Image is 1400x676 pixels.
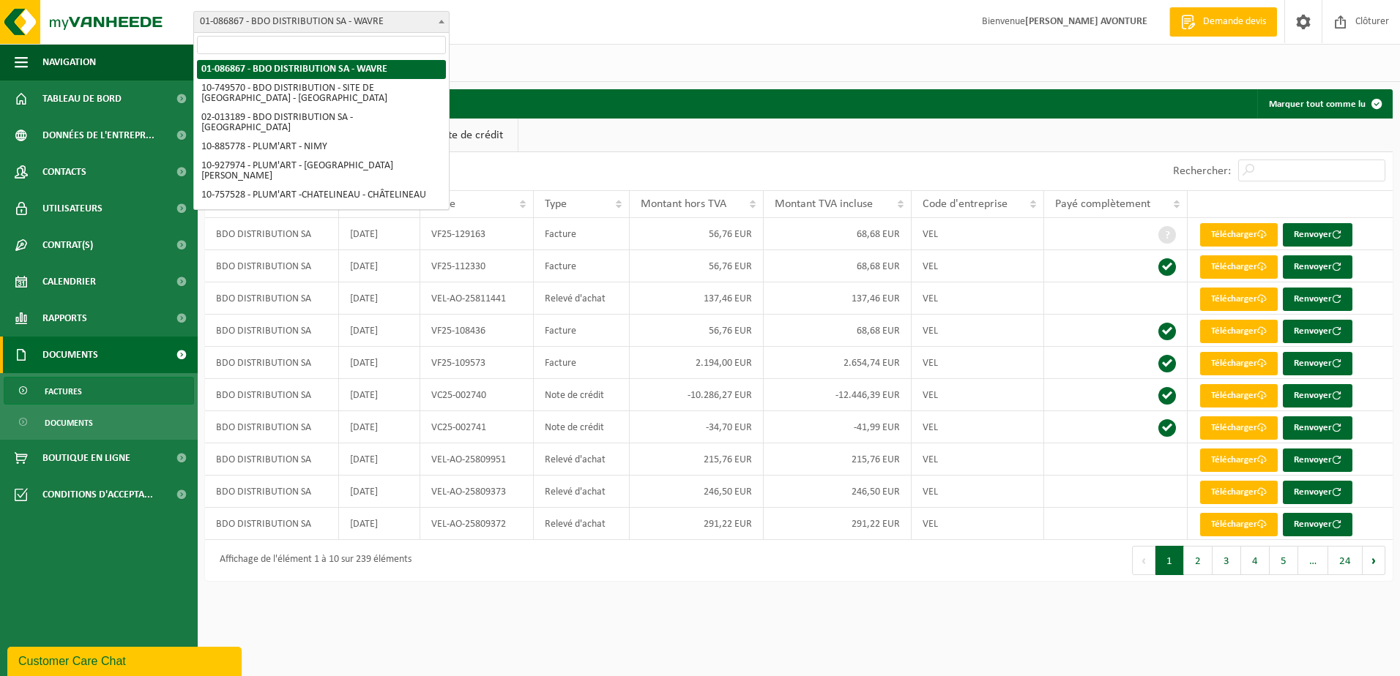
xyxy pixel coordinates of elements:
[1283,448,1352,472] button: Renvoyer
[7,644,245,676] iframe: chat widget
[912,218,1044,250] td: VEL
[42,263,96,300] span: Calendrier
[1270,546,1298,575] button: 5
[420,119,518,152] a: Note de crédit
[42,476,153,513] span: Conditions d'accepta...
[205,379,339,411] td: BDO DISTRIBUTION SA
[534,218,630,250] td: Facture
[534,443,630,476] td: Relevé d'achat
[420,218,534,250] td: VF25-129163
[534,379,630,411] td: Note de crédit
[420,443,534,476] td: VEL-AO-25809951
[764,347,912,379] td: 2.654,74 EUR
[420,347,534,379] td: VF25-109573
[205,218,339,250] td: BDO DISTRIBUTION SA
[1283,223,1352,247] button: Renvoyer
[420,508,534,540] td: VEL-AO-25809372
[1298,546,1328,575] span: …
[197,186,446,205] li: 10-757528 - PLUM'ART -CHATELINEAU - CHÂTELINEAU
[912,282,1044,315] td: VEL
[764,443,912,476] td: 215,76 EUR
[1363,546,1385,575] button: Next
[42,300,87,337] span: Rapports
[764,508,912,540] td: 291,22 EUR
[42,227,93,263] span: Contrat(s)
[1257,89,1391,119] button: Marquer tout comme lu
[630,508,764,540] td: 291,22 EUR
[630,250,764,282] td: 56,76 EUR
[339,218,420,250] td: [DATE]
[534,315,630,347] td: Facture
[339,476,420,508] td: [DATE]
[764,218,912,250] td: 68,68 EUR
[212,547,412,574] div: Affichage de l'élément 1 à 10 sur 239 éléments
[197,60,446,79] li: 01-086867 - BDO DISTRIBUTION SA - WAVRE
[630,476,764,508] td: 246,50 EUR
[545,198,567,210] span: Type
[45,409,93,437] span: Documents
[339,508,420,540] td: [DATE]
[197,138,446,157] li: 10-885778 - PLUM'ART - NIMY
[193,11,450,33] span: 01-086867 - BDO DISTRIBUTION SA - WAVRE
[420,250,534,282] td: VF25-112330
[42,440,130,476] span: Boutique en ligne
[912,250,1044,282] td: VEL
[205,411,339,443] td: BDO DISTRIBUTION SA
[42,190,103,227] span: Utilisateurs
[1025,16,1147,27] strong: [PERSON_NAME] AVONTURE
[912,443,1044,476] td: VEL
[912,315,1044,347] td: VEL
[4,408,194,436] a: Documents
[1200,288,1278,311] a: Télécharger
[534,411,630,443] td: Note de crédit
[912,379,1044,411] td: VEL
[1155,546,1184,575] button: 1
[764,379,912,411] td: -12.446,39 EUR
[1283,481,1352,504] button: Renvoyer
[912,347,1044,379] td: VEL
[1328,546,1363,575] button: 24
[1283,255,1352,279] button: Renvoyer
[42,117,154,154] span: Données de l'entrepr...
[197,205,446,224] li: 10-863916 - PLUM’ART STERPENICH - ARLON
[42,44,96,80] span: Navigation
[1132,546,1155,575] button: Previous
[205,347,339,379] td: BDO DISTRIBUTION SA
[775,198,873,210] span: Montant TVA incluse
[339,250,420,282] td: [DATE]
[641,198,726,210] span: Montant hors TVA
[630,379,764,411] td: -10.286,27 EUR
[339,379,420,411] td: [DATE]
[1283,416,1352,440] button: Renvoyer
[205,250,339,282] td: BDO DISTRIBUTION SA
[1200,384,1278,408] a: Télécharger
[339,411,420,443] td: [DATE]
[1199,15,1270,29] span: Demande devis
[1173,165,1231,177] label: Rechercher:
[339,347,420,379] td: [DATE]
[1283,384,1352,408] button: Renvoyer
[764,476,912,508] td: 246,50 EUR
[420,315,534,347] td: VF25-108436
[534,508,630,540] td: Relevé d'achat
[4,377,194,405] a: Factures
[534,282,630,315] td: Relevé d'achat
[205,282,339,315] td: BDO DISTRIBUTION SA
[1283,352,1352,375] button: Renvoyer
[1200,513,1278,536] a: Télécharger
[205,443,339,476] td: BDO DISTRIBUTION SA
[630,443,764,476] td: 215,76 EUR
[1200,481,1278,504] a: Télécharger
[764,315,912,347] td: 68,68 EUR
[534,347,630,379] td: Facture
[764,282,912,315] td: 137,46 EUR
[912,508,1044,540] td: VEL
[1283,288,1352,311] button: Renvoyer
[194,12,449,32] span: 01-086867 - BDO DISTRIBUTION SA - WAVRE
[630,411,764,443] td: -34,70 EUR
[1200,255,1278,279] a: Télécharger
[45,378,82,405] span: Factures
[923,198,1008,210] span: Code d'entreprise
[1213,546,1241,575] button: 3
